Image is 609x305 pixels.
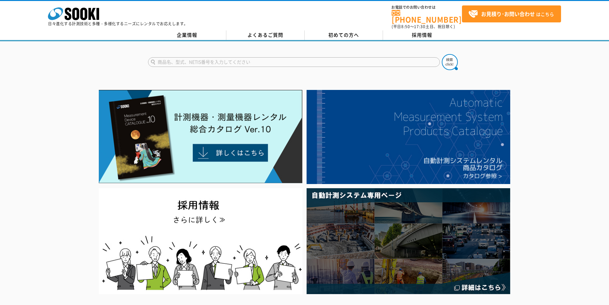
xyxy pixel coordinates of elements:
[148,30,226,40] a: 企業情報
[468,9,554,19] span: はこちら
[328,31,359,38] span: 初めての方へ
[48,22,188,26] p: 日々進化する計測技術と多種・多様化するニーズにレンタルでお応えします。
[392,10,462,23] a: [PHONE_NUMBER]
[383,30,461,40] a: 採用情報
[99,188,302,294] img: SOOKI recruit
[307,90,510,184] img: 自動計測システムカタログ
[99,90,302,183] img: Catalog Ver10
[414,24,426,29] span: 17:30
[148,57,440,67] input: 商品名、型式、NETIS番号を入力してください
[442,54,458,70] img: btn_search.png
[481,10,535,18] strong: お見積り･お問い合わせ
[392,5,462,9] span: お電話でのお問い合わせは
[305,30,383,40] a: 初めての方へ
[401,24,410,29] span: 8:50
[462,5,561,22] a: お見積り･お問い合わせはこちら
[307,188,510,294] img: 自動計測システム専用ページ
[392,24,455,29] span: (平日 ～ 土日、祝日除く)
[226,30,305,40] a: よくあるご質問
